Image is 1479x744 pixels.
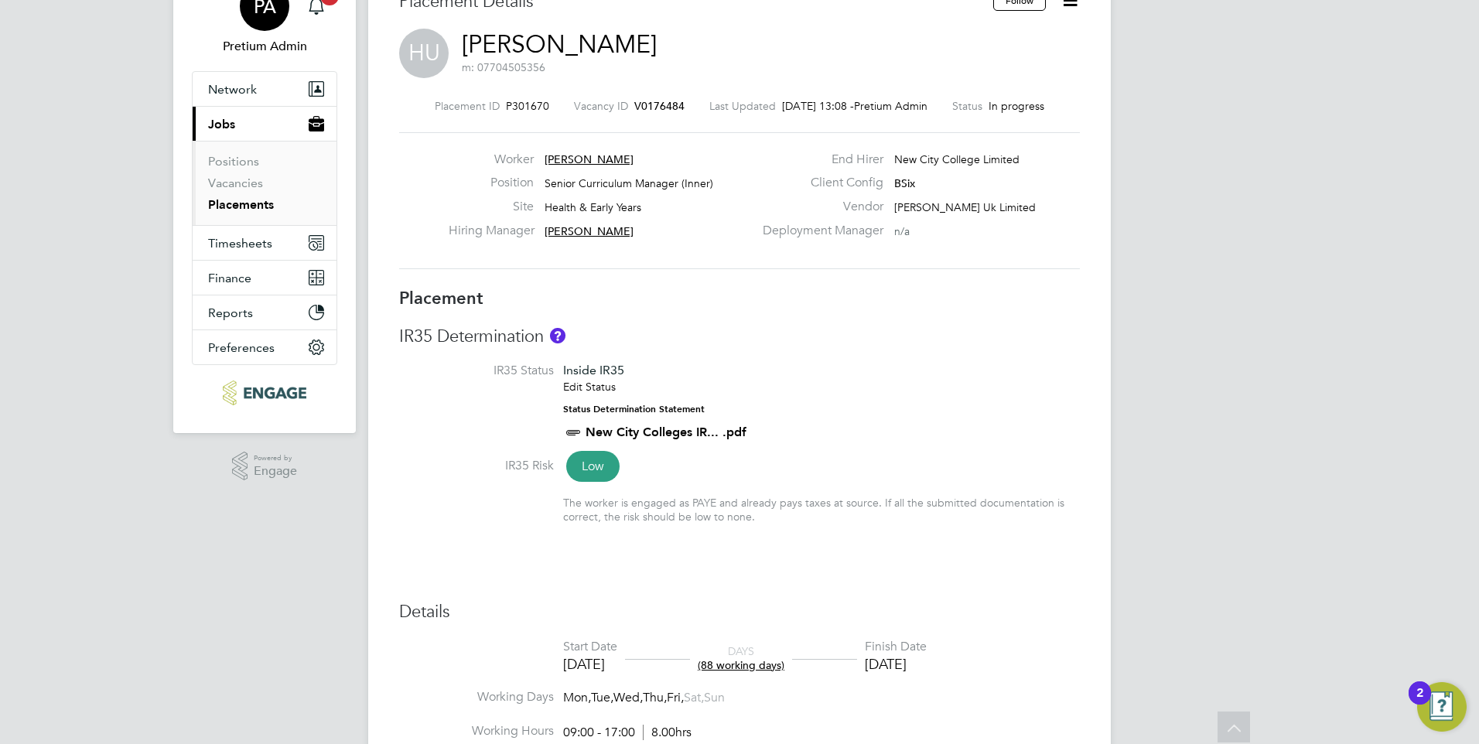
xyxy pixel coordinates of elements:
[208,340,275,355] span: Preferences
[894,200,1036,214] span: [PERSON_NAME] Uk Limited
[894,176,915,190] span: BSix
[193,295,336,329] button: Reports
[782,99,854,113] span: [DATE] 13:08 -
[193,330,336,364] button: Preferences
[563,363,624,377] span: Inside IR35
[586,425,746,439] a: New City Colleges IR... .pdf
[667,690,684,705] span: Fri,
[192,381,337,405] a: Go to home page
[989,99,1044,113] span: In progress
[753,223,883,239] label: Deployment Manager
[449,223,534,239] label: Hiring Manager
[435,99,500,113] label: Placement ID
[254,452,297,465] span: Powered by
[449,199,534,215] label: Site
[563,496,1080,524] div: The worker is engaged as PAYE and already pays taxes at source. If all the submitted documentatio...
[208,305,253,320] span: Reports
[643,690,667,705] span: Thu,
[854,99,927,113] span: Pretium Admin
[952,99,982,113] label: Status
[399,723,554,739] label: Working Hours
[208,236,272,251] span: Timesheets
[545,200,641,214] span: Health & Early Years
[550,328,565,343] button: About IR35
[684,690,704,705] span: Sat,
[545,176,713,190] span: Senior Curriculum Manager (Inner)
[208,271,251,285] span: Finance
[545,152,634,166] span: [PERSON_NAME]
[563,404,705,415] strong: Status Determination Statement
[753,152,883,168] label: End Hirer
[643,725,692,740] span: 8.00hrs
[1417,682,1467,732] button: Open Resource Center, 2 new notifications
[563,690,591,705] span: Mon,
[1416,693,1423,713] div: 2
[232,452,298,481] a: Powered byEngage
[563,655,617,673] div: [DATE]
[208,82,257,97] span: Network
[563,639,617,655] div: Start Date
[613,690,643,705] span: Wed,
[506,99,549,113] span: P301670
[704,690,725,705] span: Sun
[193,141,336,225] div: Jobs
[399,689,554,705] label: Working Days
[208,176,263,190] a: Vacancies
[399,29,449,78] span: HU
[462,60,545,74] span: m: 07704505356
[208,197,274,212] a: Placements
[399,601,1080,623] h3: Details
[563,725,692,741] div: 09:00 - 17:00
[193,72,336,106] button: Network
[894,152,1020,166] span: New City College Limited
[690,644,792,672] div: DAYS
[574,99,628,113] label: Vacancy ID
[753,199,883,215] label: Vendor
[193,107,336,141] button: Jobs
[709,99,776,113] label: Last Updated
[563,380,616,394] a: Edit Status
[449,175,534,191] label: Position
[193,261,336,295] button: Finance
[462,29,657,60] a: [PERSON_NAME]
[192,37,337,56] span: Pretium Admin
[753,175,883,191] label: Client Config
[399,458,554,474] label: IR35 Risk
[865,639,927,655] div: Finish Date
[223,381,306,405] img: ncclondon-logo-retina.png
[566,451,620,482] span: Low
[591,690,613,705] span: Tue,
[634,99,685,113] span: V0176484
[698,658,784,672] span: (88 working days)
[894,224,910,238] span: n/a
[208,154,259,169] a: Positions
[399,363,554,379] label: IR35 Status
[399,288,483,309] b: Placement
[449,152,534,168] label: Worker
[193,226,336,260] button: Timesheets
[399,326,1080,348] h3: IR35 Determination
[545,224,634,238] span: [PERSON_NAME]
[208,117,235,131] span: Jobs
[865,655,927,673] div: [DATE]
[254,465,297,478] span: Engage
